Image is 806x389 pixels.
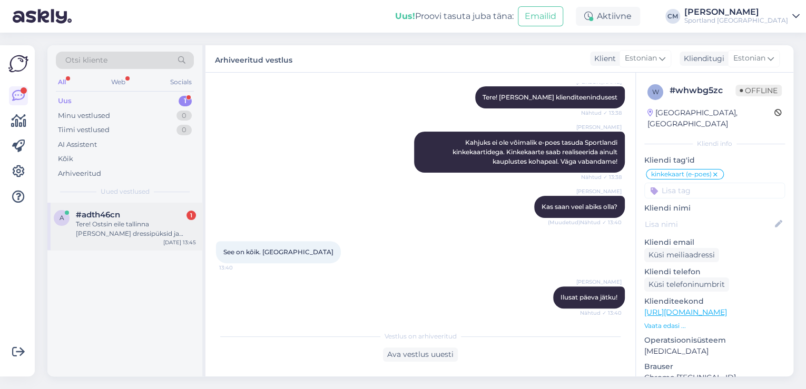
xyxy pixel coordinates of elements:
span: Offline [735,85,782,96]
div: Kliendi info [644,139,785,148]
span: Uued vestlused [101,187,150,196]
div: [PERSON_NAME] [684,8,788,16]
p: Kliendi telefon [644,266,785,277]
button: Emailid [518,6,563,26]
span: Nähtud ✓ 13:40 [580,309,622,317]
label: Arhiveeritud vestlus [215,52,292,66]
div: Proovi tasuta juba täna: [395,10,514,23]
div: All [56,75,68,89]
p: [MEDICAL_DATA] [644,346,785,357]
b: Uus! [395,11,415,21]
div: 1 [179,96,192,106]
span: Estonian [733,53,765,64]
div: Klient [590,53,616,64]
img: Askly Logo [8,54,28,74]
span: Tere! [PERSON_NAME] klienditeenindusest [483,93,617,101]
span: Ilusat päeva jätku! [561,293,617,301]
div: 0 [176,125,192,135]
span: [PERSON_NAME] [576,187,622,195]
p: Kliendi nimi [644,203,785,214]
span: Kahjuks ei ole võimalik e-poes tasuda Sportlandi kinkekaartidega. Kinkekaarte saab realiseerida a... [453,138,619,165]
div: # whwbg5zc [670,84,735,97]
input: Lisa nimi [645,218,773,230]
span: (Muudetud) Nähtud ✓ 13:40 [548,218,622,226]
div: Socials [168,75,194,89]
span: Nähtud ✓ 13:38 [581,173,622,181]
div: Aktiivne [576,7,640,26]
span: #adth46cn [76,210,120,220]
span: kinkekaart (e-poes) [651,171,712,177]
p: Klienditeekond [644,296,785,307]
div: Ava vestlus uuesti [383,347,458,362]
div: Uus [58,96,72,106]
span: Estonian [625,53,657,64]
span: Vestlus on arhiveeritud [385,332,457,341]
div: 0 [176,111,192,121]
div: Web [109,75,127,89]
a: [PERSON_NAME]Sportland [GEOGRAPHIC_DATA] [684,8,800,25]
p: Kliendi email [644,237,785,248]
span: w [652,88,659,96]
span: See on kõik. [GEOGRAPHIC_DATA] [223,248,333,256]
div: CM [665,9,680,24]
a: [URL][DOMAIN_NAME] [644,307,727,317]
span: Otsi kliente [65,55,107,66]
span: [PERSON_NAME] [576,123,622,131]
div: Küsi telefoninumbrit [644,277,729,292]
p: Brauser [644,361,785,372]
span: a [60,214,64,222]
div: 1 [186,211,196,220]
div: Klienditugi [680,53,724,64]
div: Arhiveeritud [58,168,101,179]
div: Kõik [58,154,73,164]
p: Chrome [TECHNICAL_ID] [644,372,785,383]
input: Lisa tag [644,183,785,198]
p: Vaata edasi ... [644,321,785,331]
div: AI Assistent [58,139,97,150]
span: Nähtud ✓ 13:38 [581,109,622,117]
span: [PERSON_NAME] [576,278,622,286]
div: [DATE] 13:45 [163,238,196,246]
p: Operatsioonisüsteem [644,335,785,346]
div: Minu vestlused [58,111,110,121]
div: Tiimi vestlused [58,125,110,135]
div: Tere! Ostsin eile tallinna [PERSON_NAME] dressipüksid ja [PERSON_NAME] ei pannud käsi taskusse ku... [76,220,196,238]
div: Sportland [GEOGRAPHIC_DATA] [684,16,788,25]
div: [GEOGRAPHIC_DATA], [GEOGRAPHIC_DATA] [647,107,774,129]
div: Küsi meiliaadressi [644,248,719,262]
span: Kas saan veel abiks olla? [542,203,617,211]
span: 13:40 [219,264,259,272]
p: Kliendi tag'id [644,155,785,166]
